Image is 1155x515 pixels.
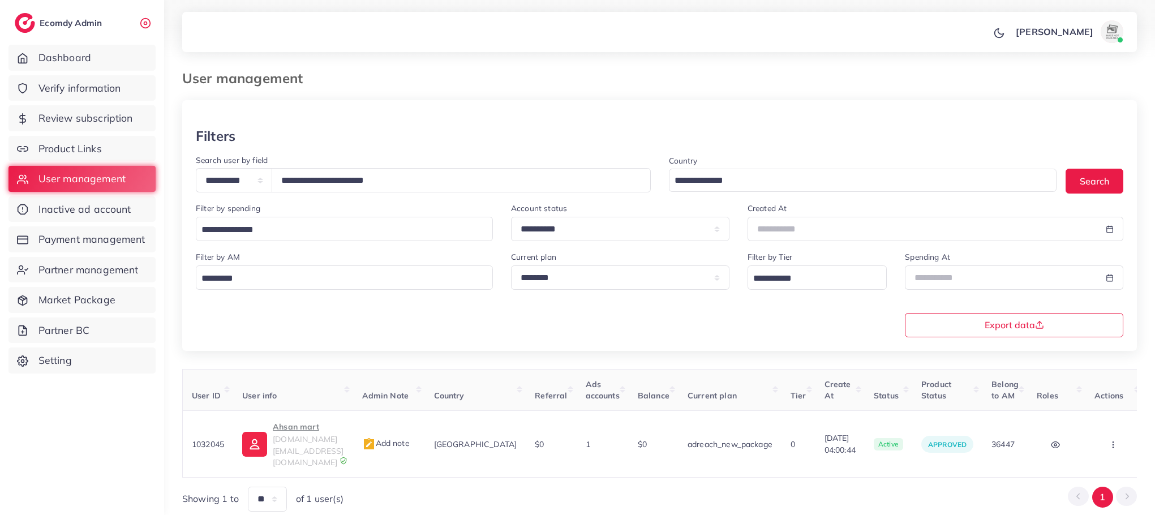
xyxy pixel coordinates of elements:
h3: User management [182,70,312,87]
span: Status [874,390,899,401]
span: Dashboard [38,50,91,65]
button: Go to page 1 [1092,487,1113,508]
a: Inactive ad account [8,196,156,222]
a: Payment management [8,226,156,252]
div: Search for option [196,265,493,290]
input: Search for option [749,270,872,287]
span: Product Links [38,141,102,156]
span: Product Status [921,379,951,401]
a: [PERSON_NAME]avatar [1010,20,1128,43]
img: admin_note.cdd0b510.svg [362,437,376,451]
span: Current plan [688,390,737,401]
span: Verify information [38,81,121,96]
span: 36447 [991,439,1015,449]
span: Tier [791,390,806,401]
span: adreach_new_package [688,439,772,449]
span: $0 [638,439,647,449]
input: Search for option [197,270,478,287]
div: Search for option [748,265,887,290]
span: Ads accounts [586,379,620,401]
a: Product Links [8,136,156,162]
input: Search for option [671,172,1042,190]
span: of 1 user(s) [296,492,344,505]
span: User management [38,171,126,186]
h3: Filters [196,128,235,144]
span: Partner BC [38,323,90,338]
a: Market Package [8,287,156,313]
a: Ahsan mart[DOMAIN_NAME][EMAIL_ADDRESS][DOMAIN_NAME] [242,420,344,468]
a: logoEcomdy Admin [15,13,105,33]
span: User info [242,390,277,401]
span: Partner management [38,263,139,277]
label: Spending At [905,251,950,263]
ul: Pagination [1068,487,1137,508]
label: Filter by AM [196,251,240,263]
div: Search for option [196,217,493,241]
span: approved [928,440,967,449]
span: Create At [825,379,851,401]
label: Filter by Tier [748,251,792,263]
img: avatar [1101,20,1123,43]
span: 1 [586,439,590,449]
img: ic-user-info.36bf1079.svg [242,432,267,457]
span: Showing 1 to [182,492,239,505]
button: Export data [905,313,1123,337]
h2: Ecomdy Admin [40,18,105,28]
a: User management [8,166,156,192]
span: Setting [38,353,72,368]
span: [GEOGRAPHIC_DATA] [434,439,517,449]
span: Actions [1094,390,1123,401]
span: 0 [791,439,795,449]
span: [DOMAIN_NAME][EMAIL_ADDRESS][DOMAIN_NAME] [273,434,344,467]
a: Setting [8,347,156,374]
span: Country [434,390,465,401]
span: [DATE] 04:00:44 [825,432,856,456]
span: Add note [362,438,410,448]
label: Current plan [511,251,556,263]
span: Export data [985,320,1044,329]
a: Verify information [8,75,156,101]
span: Roles [1037,390,1058,401]
label: Country [669,155,698,166]
label: Search user by field [196,154,268,166]
span: active [874,438,903,450]
span: Referral [535,390,567,401]
p: Ahsan mart [273,420,344,434]
span: 1032045 [192,439,224,449]
span: Market Package [38,293,115,307]
button: Search [1066,169,1123,193]
a: Partner BC [8,317,156,344]
label: Account status [511,203,567,214]
span: Admin Note [362,390,409,401]
label: Filter by spending [196,203,260,214]
span: Belong to AM [991,379,1019,401]
label: Created At [748,203,787,214]
a: Review subscription [8,105,156,131]
img: 9CAL8B2pu8EFxCJHYAAAAldEVYdGRhdGU6Y3JlYXRlADIwMjItMTItMDlUMDQ6NTg6MzkrMDA6MDBXSlgLAAAAJXRFWHRkYXR... [340,457,347,465]
a: Dashboard [8,45,156,71]
span: User ID [192,390,221,401]
span: Review subscription [38,111,133,126]
p: [PERSON_NAME] [1016,25,1093,38]
span: Balance [638,390,669,401]
div: Search for option [669,169,1057,192]
input: Search for option [197,221,478,239]
span: Inactive ad account [38,202,131,217]
img: logo [15,13,35,33]
span: $0 [535,439,544,449]
span: Payment management [38,232,145,247]
a: Partner management [8,257,156,283]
